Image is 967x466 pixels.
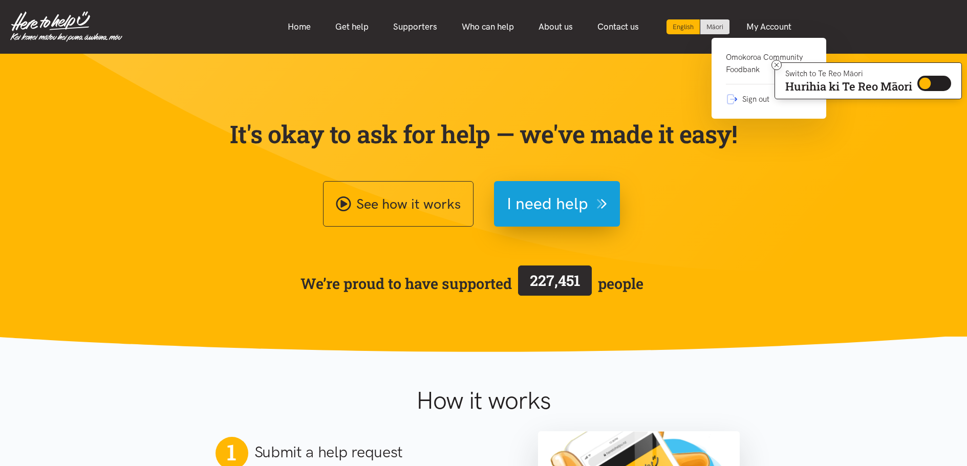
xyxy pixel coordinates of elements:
[300,263,643,303] span: We’re proud to have supported people
[227,439,236,465] span: 1
[10,11,122,42] img: Home
[254,441,403,463] h2: Submit a help request
[667,19,700,34] div: Current language
[667,19,730,34] div: Language toggle
[785,71,912,77] p: Switch to Te Reo Māori
[512,263,598,303] a: 227,451
[726,51,812,84] a: Omokoroa Community Foodbank
[712,38,826,119] div: My Account
[530,271,581,290] span: 227,451
[228,119,740,149] p: It's okay to ask for help — we've made it easy!
[785,82,912,91] p: Hurihia ki Te Reo Māori
[734,16,804,38] a: My Account
[526,16,585,38] a: About us
[275,16,323,38] a: Home
[323,181,474,227] a: See how it works
[316,386,651,415] h1: How it works
[494,181,620,227] button: I need help
[507,191,588,217] span: I need help
[381,16,449,38] a: Supporters
[449,16,526,38] a: Who can help
[323,16,381,38] a: Get help
[585,16,651,38] a: Contact us
[726,84,812,105] a: Sign out
[700,19,729,34] a: Switch to Te Reo Māori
